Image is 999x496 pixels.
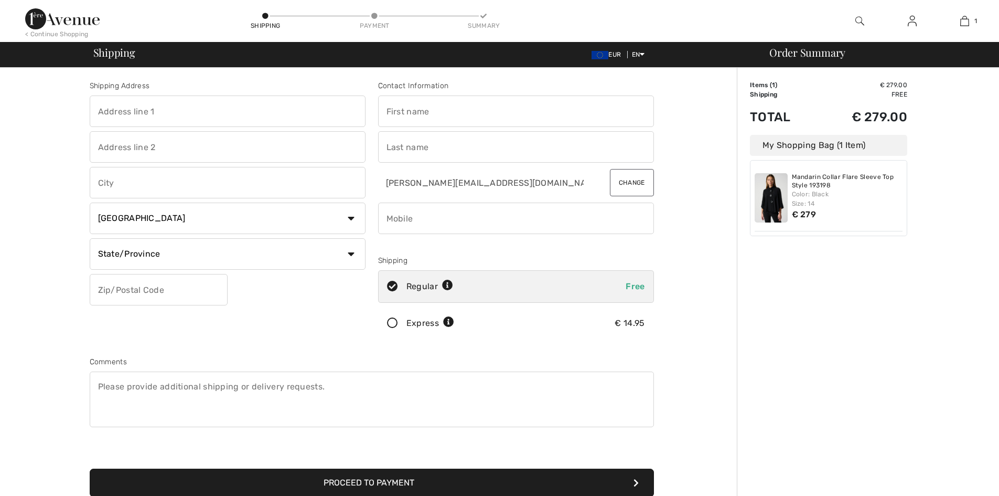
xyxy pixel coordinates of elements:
span: Shipping [93,47,135,58]
div: € 14.95 [615,317,644,330]
div: < Continue Shopping [25,29,89,39]
img: Mandarin Collar Flare Sleeve Top Style 193198 [755,173,788,223]
input: City [90,167,366,198]
span: 1 [772,81,775,89]
div: My Shopping Bag (1 Item) [750,135,907,156]
div: Summary [468,21,499,30]
td: € 279.00 [816,99,907,135]
div: Color: Black Size: 14 [792,189,903,208]
div: Shipping [250,21,281,30]
input: E-mail [378,167,585,198]
span: Free [626,281,644,291]
span: EN [632,51,645,58]
img: 1ère Avenue [25,8,100,29]
img: Euro [592,51,608,59]
input: Address line 1 [90,96,366,127]
input: Last name [378,131,654,163]
a: 1 [939,15,990,27]
div: Order Summary [757,47,993,58]
div: Regular [406,280,453,293]
input: Mobile [378,203,654,234]
div: Comments [90,356,654,367]
img: My Info [908,15,917,27]
td: Shipping [750,90,816,99]
td: Free [816,90,907,99]
img: search the website [855,15,864,27]
td: Total [750,99,816,135]
img: My Bag [960,15,969,27]
div: Payment [359,21,390,30]
td: € 279.00 [816,80,907,90]
input: Address line 2 [90,131,366,163]
td: Items ( ) [750,80,816,90]
div: Shipping [378,255,654,266]
input: Zip/Postal Code [90,274,228,305]
span: € 279 [792,209,817,219]
div: Shipping Address [90,80,366,91]
input: First name [378,96,654,127]
a: Sign In [899,15,925,28]
span: EUR [592,51,625,58]
div: Express [406,317,454,330]
span: 1 [974,16,977,26]
a: Mandarin Collar Flare Sleeve Top Style 193198 [792,173,903,189]
div: Contact Information [378,80,654,91]
button: Change [610,169,654,196]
